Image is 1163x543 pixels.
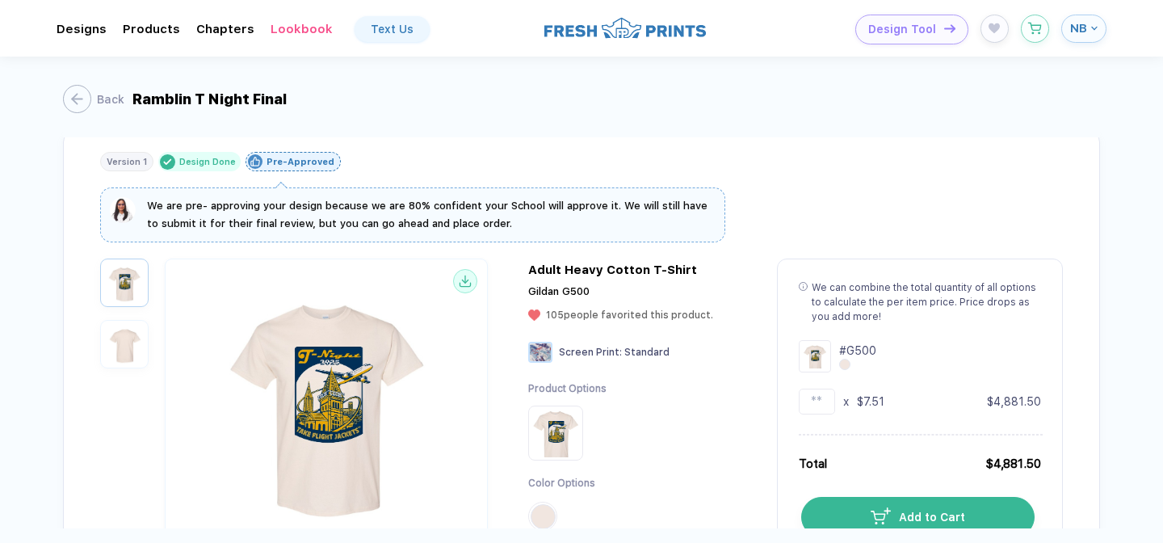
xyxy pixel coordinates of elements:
div: ChaptersToggle dropdown menu chapters [196,22,254,36]
button: Back [63,85,124,113]
img: 89652397-545f-4986-ac4b-399a068b7e68_nt_front_1751052709561.jpg [104,263,145,303]
div: $4,881.50 [987,394,1041,410]
div: Ramblin T Night Final [132,90,287,107]
span: Screen Print : [559,347,622,358]
div: Color Options [528,477,607,490]
img: 89652397-545f-4986-ac4b-399a068b7e68_nt_front_1751052709561.jpg [170,273,483,527]
div: We can combine the total quantity of all options to calculate the per item price. Price drops as ... [812,280,1041,324]
div: Product Options [528,382,607,396]
a: Text Us [355,16,430,42]
div: Text Us [371,23,414,36]
div: $4,881.50 [985,455,1041,473]
div: Version 1 [107,157,147,167]
div: Design Done [179,157,236,167]
div: DesignsToggle dropdown menu [57,22,107,36]
div: Lookbook [271,22,333,36]
div: LookbookToggle dropdown menu chapters [271,22,333,36]
div: Adult Heavy Cotton T-Shirt [528,263,697,277]
span: Design Tool [868,23,936,36]
img: sophie [110,197,136,223]
span: Add to Cart [891,511,965,524]
button: Design Toolicon [855,15,968,44]
img: Design Group Summary Cell [799,340,831,373]
button: We are pre- approving your design because we are 80% confident your School will approve it. We wi... [110,197,716,233]
img: icon [944,24,955,33]
div: x [843,394,849,410]
button: NB [1061,15,1106,43]
div: # G500 [839,343,876,359]
img: 89652397-545f-4986-ac4b-399a068b7e68_nt_back_1751052709565.jpg [104,324,145,364]
button: iconAdd to Cart [801,497,1035,537]
div: $7.51 [857,394,884,410]
span: 105 people favorited this product. [546,309,713,321]
img: Product Option [531,409,580,457]
span: Standard [624,347,670,358]
div: Total [799,455,827,473]
div: Pre-Approved [267,157,334,167]
img: icon [871,507,891,524]
span: We are pre- approving your design because we are 80% confident your School will approve it. We wi... [147,200,707,229]
img: logo [544,15,706,40]
img: Screen Print [528,342,552,363]
div: Back [97,93,124,106]
span: Gildan G500 [528,285,590,297]
span: NB [1070,21,1087,36]
div: ProductsToggle dropdown menu [123,22,180,36]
